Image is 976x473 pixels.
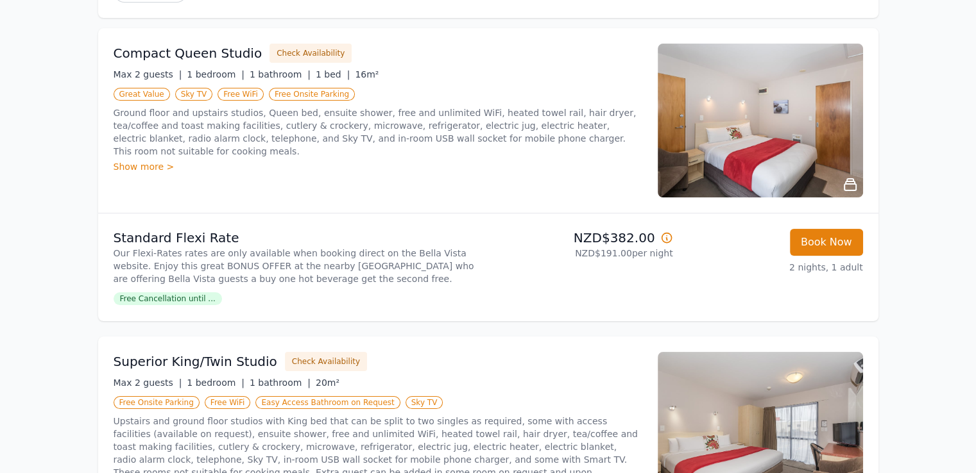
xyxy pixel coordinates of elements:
span: 1 bedroom | [187,378,244,388]
p: NZD$382.00 [493,229,673,247]
span: Sky TV [175,88,213,101]
span: Free WiFi [205,396,251,409]
p: Ground floor and upstairs studios, Queen bed, ensuite shower, free and unlimited WiFi, heated tow... [114,106,642,158]
div: Show more > [114,160,642,173]
span: Free Onsite Parking [114,396,200,409]
span: 1 bathroom | [250,378,311,388]
span: 1 bed | [316,69,350,79]
span: Free Cancellation until ... [114,292,222,305]
span: Free Onsite Parking [269,88,355,101]
p: NZD$191.00 per night [493,247,673,260]
h3: Superior King/Twin Studio [114,353,277,370]
span: Sky TV [406,396,443,409]
span: 1 bathroom | [250,69,311,79]
span: 16m² [355,69,379,79]
p: Our Flexi-Rates rates are only available when booking direct on the Bella Vista website. Enjoy th... [114,247,483,285]
span: Max 2 guests | [114,69,182,79]
h3: Compact Queen Studio [114,44,262,62]
span: Great Value [114,88,170,101]
p: Standard Flexi Rate [114,229,483,247]
button: Book Now [790,229,863,256]
span: 1 bedroom | [187,69,244,79]
span: Easy Access Bathroom on Request [255,396,400,409]
button: Check Availability [285,352,367,371]
button: Check Availability [270,44,352,63]
span: Max 2 guests | [114,378,182,388]
p: 2 nights, 1 adult [683,261,863,274]
span: Free WiFi [218,88,264,101]
span: 20m² [316,378,339,388]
